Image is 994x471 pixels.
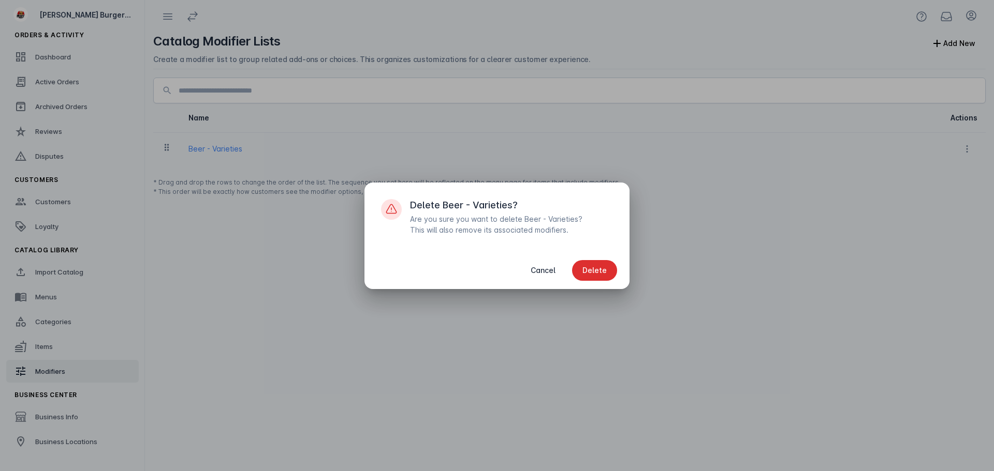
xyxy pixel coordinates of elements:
span: Cancel [531,267,556,274]
div: Delete Beer - Varieties? [410,199,518,211]
span: Delete [582,267,607,274]
button: Cancel [520,260,566,281]
button: Delete [572,260,617,281]
div: Are you sure you want to delete Beer - Varieties? This will also remove its associated modifiers. [410,214,596,235]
